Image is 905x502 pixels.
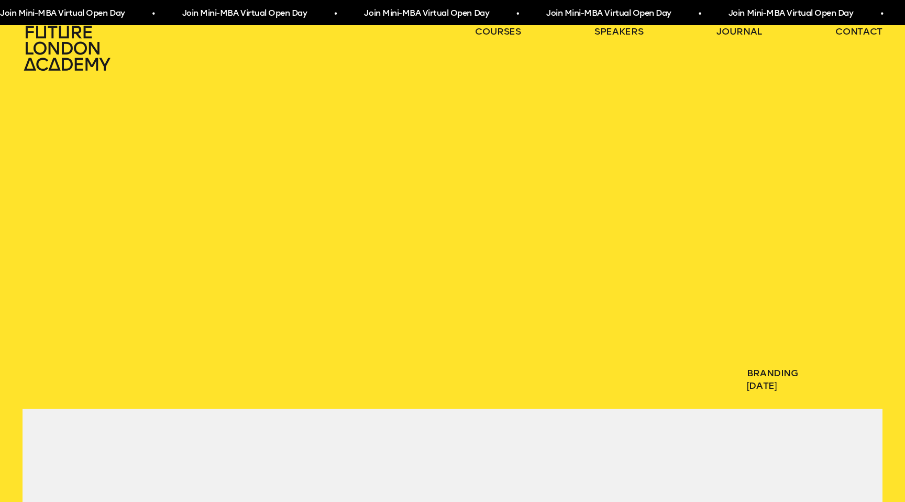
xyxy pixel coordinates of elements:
[835,25,882,38] a: contact
[475,25,521,38] a: courses
[747,367,882,379] a: Branding
[152,4,154,23] span: •
[747,379,882,392] span: [DATE]
[698,4,701,23] span: •
[334,4,337,23] span: •
[516,4,518,23] span: •
[716,25,762,38] a: journal
[880,4,883,23] span: •
[594,25,643,38] a: speakers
